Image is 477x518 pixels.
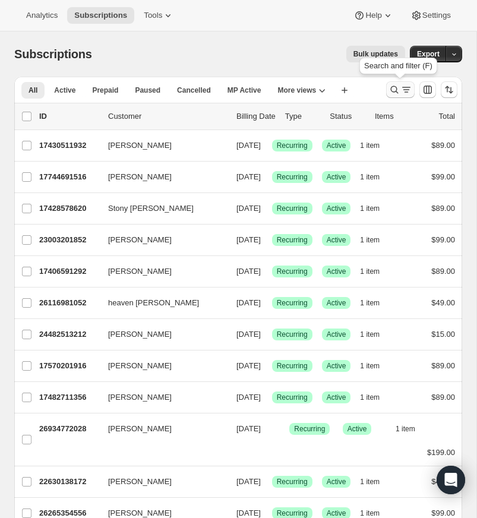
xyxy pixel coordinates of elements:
[327,361,346,371] span: Active
[101,356,220,375] button: [PERSON_NAME]
[277,330,308,339] span: Recurring
[439,110,455,122] p: Total
[54,86,75,95] span: Active
[277,477,308,487] span: Recurring
[236,172,261,181] span: [DATE]
[360,172,380,182] span: 1 item
[327,172,346,182] span: Active
[431,330,455,339] span: $15.00
[236,508,261,517] span: [DATE]
[360,298,380,308] span: 1 item
[294,424,325,434] span: Recurring
[19,7,65,24] button: Analytics
[327,393,346,402] span: Active
[137,7,181,24] button: Tools
[360,393,380,402] span: 1 item
[360,141,380,150] span: 1 item
[39,358,455,374] div: 17570201916[PERSON_NAME][DATE]SuccessRecurringSuccessActive1 item$89.00
[39,329,99,340] p: 24482513212
[236,204,261,213] span: [DATE]
[431,172,455,181] span: $99.00
[67,7,134,24] button: Subscriptions
[360,477,380,487] span: 1 item
[277,393,308,402] span: Recurring
[441,81,457,98] button: Sort the results
[101,419,220,438] button: [PERSON_NAME]
[228,86,261,95] span: MP Active
[74,11,127,20] span: Subscriptions
[437,466,465,494] div: Open Intercom Messenger
[236,393,261,402] span: [DATE]
[39,137,455,154] div: 17430511932[PERSON_NAME][DATE]SuccessRecurringSuccessActive1 item$89.00
[39,140,99,151] p: 17430511932
[417,49,440,59] span: Export
[39,266,99,277] p: 17406591292
[360,295,393,311] button: 1 item
[277,508,308,518] span: Recurring
[360,235,380,245] span: 1 item
[236,267,261,276] span: [DATE]
[39,232,455,248] div: 23003201852[PERSON_NAME][DATE]SuccessRecurringSuccessActive1 item$99.00
[236,141,261,150] span: [DATE]
[108,423,172,435] span: [PERSON_NAME]
[327,477,346,487] span: Active
[39,326,455,343] div: 24482513212[PERSON_NAME][DATE]SuccessRecurringSuccessActive1 item$15.00
[39,423,99,435] p: 26934772028
[39,263,455,280] div: 17406591292[PERSON_NAME][DATE]SuccessRecurringSuccessActive1 item$89.00
[101,388,220,407] button: [PERSON_NAME]
[39,360,99,372] p: 17570201916
[177,86,211,95] span: Cancelled
[360,137,393,154] button: 1 item
[327,235,346,245] span: Active
[277,267,308,276] span: Recurring
[108,171,172,183] span: [PERSON_NAME]
[39,297,99,309] p: 26116981052
[39,200,455,217] div: 17428578620Stony [PERSON_NAME][DATE]SuccessRecurringSuccessActive1 item$89.00
[431,141,455,150] span: $89.00
[360,326,393,343] button: 1 item
[360,389,393,406] button: 1 item
[327,267,346,276] span: Active
[108,140,172,151] span: [PERSON_NAME]
[39,389,455,406] div: 17482711356[PERSON_NAME][DATE]SuccessRecurringSuccessActive1 item$89.00
[365,11,381,20] span: Help
[101,325,220,344] button: [PERSON_NAME]
[360,508,380,518] span: 1 item
[360,330,380,339] span: 1 item
[330,110,365,122] p: Status
[39,421,455,459] div: 26934772028[PERSON_NAME][DATE]SuccessRecurringSuccessActive1 item$199.00
[360,204,380,213] span: 1 item
[101,230,220,249] button: [PERSON_NAME]
[431,235,455,244] span: $99.00
[360,358,393,374] button: 1 item
[39,473,455,490] div: 22630138172[PERSON_NAME][DATE]SuccessRecurringSuccessActive1 item$49.00
[419,81,436,98] button: Customize table column order and visibility
[101,136,220,155] button: [PERSON_NAME]
[108,476,172,488] span: [PERSON_NAME]
[108,110,227,122] p: Customer
[348,424,367,434] span: Active
[277,361,308,371] span: Recurring
[108,329,172,340] span: [PERSON_NAME]
[285,110,321,122] div: Type
[236,361,261,370] span: [DATE]
[277,235,308,245] span: Recurring
[277,141,308,150] span: Recurring
[422,11,451,20] span: Settings
[427,448,455,457] span: $199.00
[360,473,393,490] button: 1 item
[39,203,99,214] p: 17428578620
[236,110,276,122] p: Billing Date
[236,298,261,307] span: [DATE]
[386,81,415,98] button: Search and filter results
[346,46,405,62] button: Bulk updates
[327,330,346,339] span: Active
[431,267,455,276] span: $89.00
[39,391,99,403] p: 17482711356
[108,266,172,277] span: [PERSON_NAME]
[360,263,393,280] button: 1 item
[236,477,261,486] span: [DATE]
[108,297,199,309] span: heaven [PERSON_NAME]
[327,141,346,150] span: Active
[144,11,162,20] span: Tools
